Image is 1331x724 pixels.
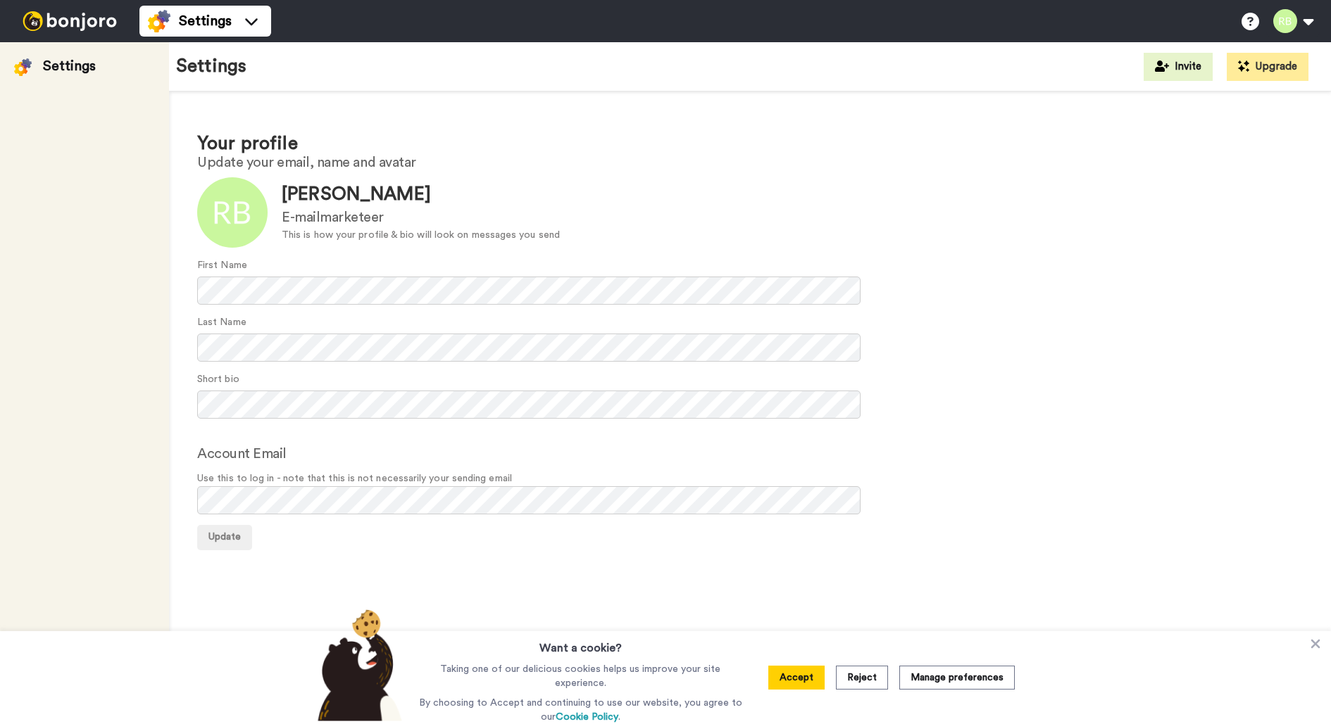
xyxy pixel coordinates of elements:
span: Settings [179,11,232,31]
p: By choosing to Accept and continuing to use our website, you agree to our . [415,696,746,724]
button: Accept [768,666,825,690]
span: Update [208,532,241,542]
img: settings-colored.svg [14,58,32,76]
div: This is how your profile & bio will look on messages you send [282,228,560,243]
h2: Update your email, name and avatar [197,155,1303,170]
div: Settings [43,56,96,76]
h1: Settings [176,56,246,77]
button: Reject [836,666,888,690]
div: [PERSON_NAME] [282,182,560,208]
h3: Want a cookie? [539,631,622,656]
img: bear-with-cookie.png [305,609,409,721]
img: bj-logo-header-white.svg [17,11,123,31]
button: Invite [1144,53,1213,81]
div: E-mailmarketeer [282,208,560,228]
p: Taking one of our delicious cookies helps us improve your site experience. [415,662,746,690]
label: Last Name [197,315,246,330]
label: Short bio [197,372,239,387]
button: Update [197,525,252,550]
h1: Your profile [197,134,1303,154]
img: settings-colored.svg [148,10,170,32]
label: First Name [197,258,247,273]
a: Cookie Policy [556,712,618,722]
label: Account Email [197,443,287,464]
span: Use this to log in - note that this is not necessarily your sending email [197,471,1303,486]
button: Manage preferences [899,666,1015,690]
button: Upgrade [1227,53,1308,81]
